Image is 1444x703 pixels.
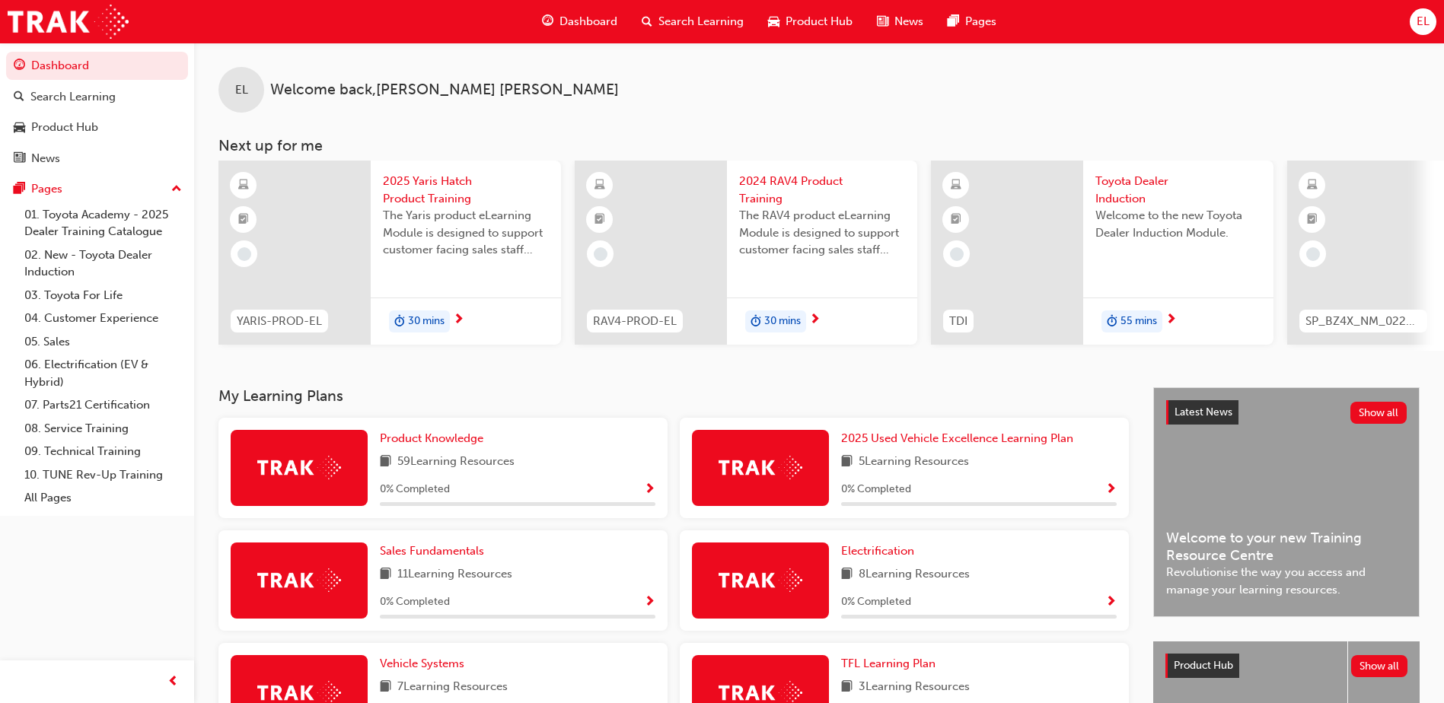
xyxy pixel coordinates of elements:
[931,161,1273,345] a: TDIToyota Dealer InductionWelcome to the new Toyota Dealer Induction Module.duration-icon55 mins
[719,568,802,592] img: Trak
[6,175,188,203] button: Pages
[894,13,923,30] span: News
[18,393,188,417] a: 07. Parts21 Certification
[18,353,188,393] a: 06. Electrification (EV & Hybrid)
[575,161,917,345] a: RAV4-PROD-EL2024 RAV4 Product TrainingThe RAV4 product eLearning Module is designed to support cu...
[1095,173,1261,207] span: Toyota Dealer Induction
[397,678,508,697] span: 7 Learning Resources
[764,313,801,330] span: 30 mins
[171,180,182,199] span: up-icon
[14,91,24,104] span: search-icon
[194,137,1444,154] h3: Next up for me
[809,313,821,327] span: next-icon
[380,655,470,673] a: Vehicle Systems
[658,13,744,30] span: Search Learning
[14,59,25,73] span: guage-icon
[1307,210,1318,230] span: booktick-icon
[644,483,655,497] span: Show Progress
[594,210,605,230] span: booktick-icon
[1350,402,1407,424] button: Show all
[237,247,251,261] span: learningRecordVerb_NONE-icon
[719,456,802,479] img: Trak
[1175,406,1232,418] span: Latest News
[1095,207,1261,241] span: Welcome to the new Toyota Dealer Induction Module.
[14,183,25,196] span: pages-icon
[1166,530,1407,564] span: Welcome to your new Training Resource Centre
[8,5,129,39] img: Trak
[841,481,911,498] span: 0 % Completed
[841,565,853,584] span: book-icon
[18,203,188,243] a: 01. Toyota Academy - 2025 Dealer Training Catalogue
[6,83,188,111] a: Search Learning
[859,453,969,472] span: 5 Learning Resources
[380,657,464,670] span: Vehicle Systems
[380,544,484,558] span: Sales Fundamentals
[1305,313,1421,330] span: SP_BZ4X_NM_0224_EL01
[380,593,450,611] span: 0 % Completed
[936,6,1009,37] a: pages-iconPages
[841,678,853,697] span: book-icon
[949,313,967,330] span: TDI
[380,453,391,472] span: book-icon
[739,207,905,259] span: The RAV4 product eLearning Module is designed to support customer facing sales staff with introdu...
[18,417,188,441] a: 08. Service Training
[380,481,450,498] span: 0 % Completed
[630,6,756,37] a: search-iconSearch Learning
[594,176,605,196] span: learningResourceType_ELEARNING-icon
[18,486,188,510] a: All Pages
[31,180,62,198] div: Pages
[559,13,617,30] span: Dashboard
[530,6,630,37] a: guage-iconDashboard
[453,313,464,327] span: next-icon
[235,81,248,99] span: EL
[1166,400,1407,425] a: Latest NewsShow all
[14,152,25,166] span: news-icon
[380,678,391,697] span: book-icon
[1105,480,1117,499] button: Show Progress
[841,657,936,670] span: TFL Learning Plan
[1166,564,1407,598] span: Revolutionise the way you access and manage your learning resources.
[1120,313,1157,330] span: 55 mins
[644,480,655,499] button: Show Progress
[31,119,98,136] div: Product Hub
[18,307,188,330] a: 04. Customer Experience
[380,565,391,584] span: book-icon
[397,565,512,584] span: 11 Learning Resources
[751,312,761,332] span: duration-icon
[18,243,188,284] a: 02. New - Toyota Dealer Induction
[1153,387,1420,617] a: Latest NewsShow allWelcome to your new Training Resource CentreRevolutionise the way you access a...
[31,150,60,167] div: News
[877,12,888,31] span: news-icon
[167,673,179,692] span: prev-icon
[859,678,970,697] span: 3 Learning Resources
[257,568,341,592] img: Trak
[542,12,553,31] span: guage-icon
[644,593,655,612] button: Show Progress
[1165,654,1407,678] a: Product HubShow all
[270,81,619,99] span: Welcome back , [PERSON_NAME] [PERSON_NAME]
[841,542,920,560] a: Electrification
[30,88,116,106] div: Search Learning
[756,6,865,37] a: car-iconProduct Hub
[18,330,188,354] a: 05. Sales
[841,453,853,472] span: book-icon
[1306,247,1320,261] span: learningRecordVerb_NONE-icon
[644,596,655,609] span: Show Progress
[1392,651,1429,688] iframe: Intercom live chat
[594,247,607,261] span: learningRecordVerb_NONE-icon
[1174,659,1233,672] span: Product Hub
[18,284,188,307] a: 03. Toyota For Life
[739,173,905,207] span: 2024 RAV4 Product Training
[951,176,961,196] span: learningResourceType_ELEARNING-icon
[18,440,188,463] a: 09. Technical Training
[218,161,561,345] a: YARIS-PROD-EL2025 Yaris Hatch Product TrainingThe Yaris product eLearning Module is designed to s...
[841,655,942,673] a: TFL Learning Plan
[397,453,515,472] span: 59 Learning Resources
[1107,312,1117,332] span: duration-icon
[380,430,489,447] a: Product Knowledge
[408,313,445,330] span: 30 mins
[951,210,961,230] span: booktick-icon
[6,145,188,173] a: News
